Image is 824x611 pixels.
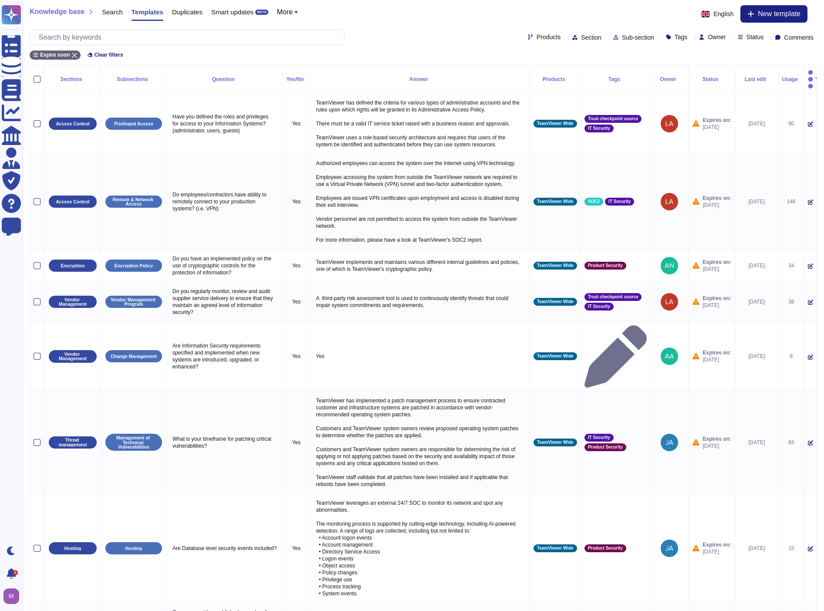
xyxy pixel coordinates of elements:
p: Vendor Management [52,352,94,361]
p: What is your timeframe for patching critical vulnerabilities? [170,433,279,452]
button: user [2,587,25,606]
p: Yes [286,353,306,360]
span: Expires on: [703,541,731,548]
div: Owner [654,77,685,82]
p: Are Database level security events included? [170,543,279,554]
span: SOC2 [588,199,600,204]
span: [DATE] [703,124,731,131]
p: Hosting [64,546,81,551]
div: Status [692,77,731,82]
div: Answer [314,77,526,82]
div: Yes/No [286,77,306,82]
p: Remote & Network Access [108,197,159,206]
div: Products [534,77,577,82]
img: user [661,193,678,210]
span: Duplicates [172,9,203,15]
p: Access Control [56,199,89,204]
p: Do you regularly monitor, review and audit supplier service delivery to ensure that they maintain... [170,286,279,318]
p: Yes [286,545,306,552]
button: More [277,9,298,16]
span: TeamViewer Wide [537,354,574,358]
span: Knowledge base [30,8,84,15]
p: Yes [286,120,306,127]
span: Owner [708,34,726,40]
p: Access Control [56,122,89,126]
span: More [277,9,293,16]
p: Have you defined the roles and privileges for access to your Information Systems? (administrator,... [170,111,279,136]
p: Vendor Management [52,297,94,307]
span: Product Security [588,546,623,550]
p: Do employees/contractors have ability to remotely connect to your production systems? (i.e. VPN) [170,189,279,214]
span: New template [758,10,800,17]
span: IT Security [588,435,610,440]
span: Trust checkpoint source [588,117,638,121]
p: Authorized employees can access the system over the Internet using VPN technology. Employees acce... [314,158,526,246]
img: user [661,540,678,557]
p: Management of Technical Vulnerabilities [108,435,159,449]
span: Trust checkpoint source [588,295,638,299]
div: 146 [782,198,800,205]
span: TeamViewer Wide [537,300,574,304]
span: Status [746,34,764,40]
p: Encryption Policy [115,263,153,268]
div: 90 [782,120,800,127]
span: Smart updates [211,9,254,15]
div: 83 [782,439,800,446]
div: [DATE] [739,120,775,127]
button: New template [740,5,807,23]
div: 6 [782,353,800,360]
div: 15 [782,545,800,552]
span: [DATE] [703,356,731,363]
span: Expire soon [40,52,70,57]
p: Hosting [125,546,142,551]
div: [DATE] [739,298,775,305]
img: user [661,348,678,365]
span: IT Security [588,304,610,309]
span: Products [537,34,561,40]
p: Yes [286,439,306,446]
span: TeamViewer Wide [537,440,574,445]
span: Product Security [588,263,623,268]
span: [DATE] [703,266,731,273]
span: [DATE] [703,302,731,309]
span: Expires on: [703,349,731,356]
img: user [661,257,678,274]
img: en [701,11,710,17]
span: IT Security [588,126,610,131]
p: Yes [286,262,306,269]
span: Clear filters [95,52,123,57]
span: Expires on: [703,195,731,202]
p: TeamViewer has defined the criteria for various types of administrative accounts and the rules up... [314,97,526,150]
span: Comments [784,34,814,41]
span: Search [102,9,123,15]
img: user [661,115,678,132]
div: [DATE] [739,439,775,446]
span: English [713,11,733,17]
span: Templates [132,9,163,15]
img: user [3,588,19,604]
div: Last edit [739,77,775,82]
span: Expires on: [703,295,731,302]
span: Sub-section [622,34,654,41]
p: Yes [286,298,306,305]
div: 34 [782,262,800,269]
div: BETA [255,10,268,15]
span: Expires on: [703,117,731,124]
div: [DATE] [739,262,775,269]
p: Threat management [52,438,94,447]
span: [DATE] [703,202,731,209]
span: Section [581,34,601,41]
img: user [661,434,678,451]
span: TeamViewer Wide [537,546,574,550]
p: TeamViewer implements and maintains various different internal guidelines and policies, one of wh... [314,257,526,275]
span: TeamViewer Wide [537,199,574,204]
p: TeamViewer has implemented a patch management process to ensure contracted customer and infrastru... [314,395,526,490]
p: Are Information Security requirements specified and implemented when new systems are introduced, ... [170,340,279,372]
span: [DATE] [703,548,731,555]
div: [DATE] [739,198,775,205]
input: Search by keywords [34,30,344,45]
div: Tags [584,77,647,82]
span: Expires on: [703,259,731,266]
div: 38 [782,298,800,305]
span: [DATE] [703,442,731,449]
